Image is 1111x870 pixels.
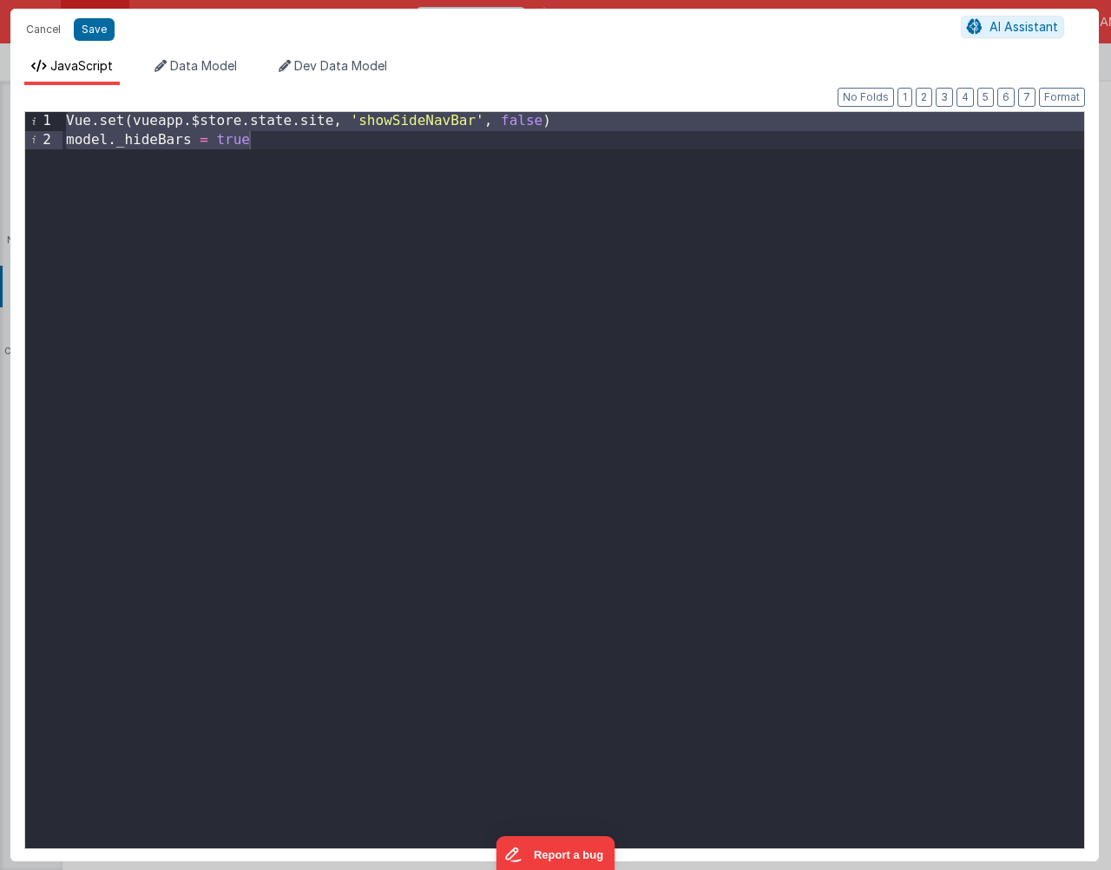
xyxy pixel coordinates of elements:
[897,88,912,107] button: 1
[989,19,1058,34] span: AI Assistant
[25,112,62,131] div: 1
[74,18,115,41] button: Save
[1039,88,1085,107] button: Format
[25,131,62,150] div: 2
[977,88,994,107] button: 5
[936,88,953,107] button: 3
[916,88,932,107] button: 2
[957,88,974,107] button: 4
[838,88,894,107] button: No Folds
[961,16,1064,38] button: AI Assistant
[294,58,387,73] span: Dev Data Model
[997,88,1015,107] button: 6
[17,17,69,42] button: Cancel
[1018,88,1035,107] button: 7
[50,58,113,73] span: JavaScript
[170,58,237,73] span: Data Model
